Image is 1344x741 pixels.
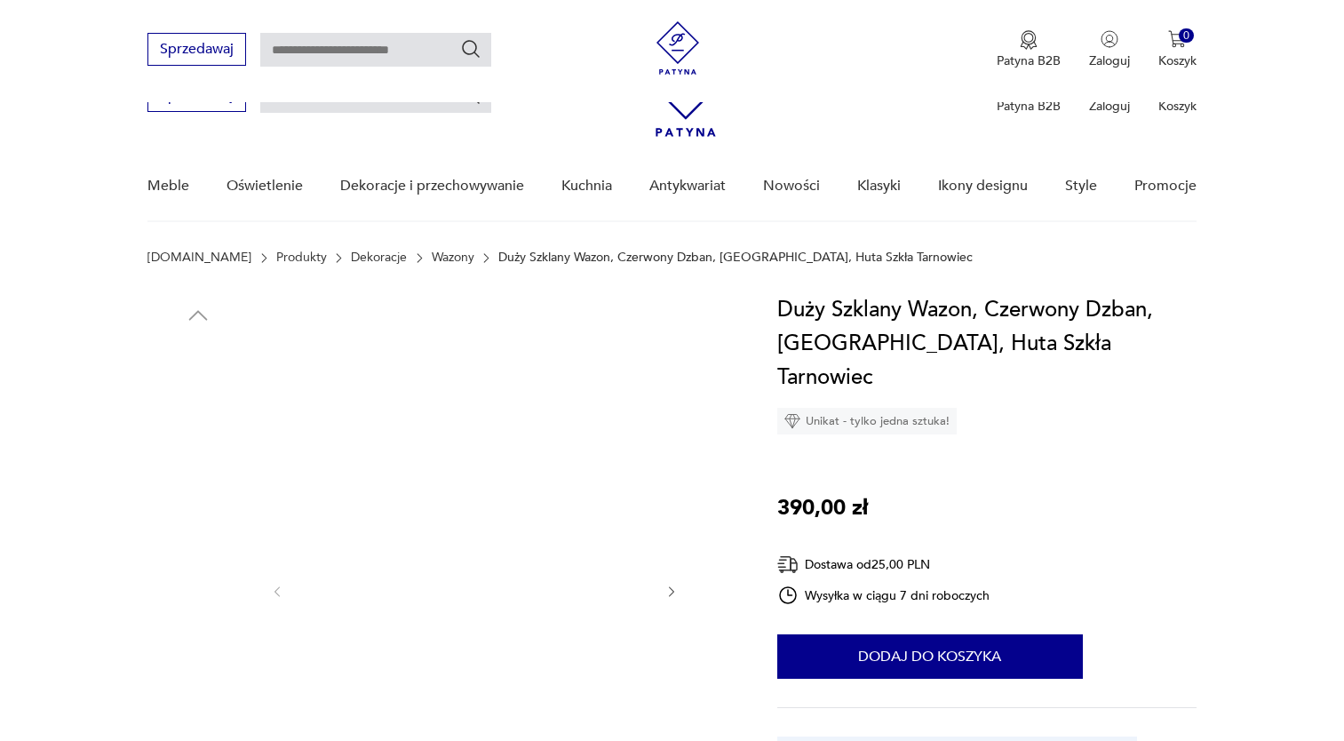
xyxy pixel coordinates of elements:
a: Promocje [1134,152,1197,220]
a: Wazony [432,251,474,265]
a: Produkty [276,251,327,265]
a: Ikony designu [938,152,1028,220]
button: Zaloguj [1089,30,1130,69]
p: Patyna B2B [997,98,1061,115]
button: Patyna B2B [997,30,1061,69]
div: Unikat - tylko jedna sztuka! [777,408,957,434]
a: Sprzedawaj [147,44,246,57]
h1: Duży Szklany Wazon, Czerwony Dzban, [GEOGRAPHIC_DATA], Huta Szkła Tarnowiec [777,293,1197,394]
a: Klasyki [857,152,901,220]
a: Ikona medaluPatyna B2B [997,30,1061,69]
div: 0 [1179,28,1194,44]
a: Dekoracje i przechowywanie [340,152,524,220]
a: Dekoracje [351,251,407,265]
button: Dodaj do koszyka [777,634,1083,679]
button: 0Koszyk [1158,30,1197,69]
p: Duży Szklany Wazon, Czerwony Dzban, [GEOGRAPHIC_DATA], Huta Szkła Tarnowiec [498,251,973,265]
p: Patyna B2B [997,52,1061,69]
a: Oświetlenie [227,152,303,220]
img: Ikona medalu [1020,30,1038,50]
img: Zdjęcie produktu Duży Szklany Wazon, Czerwony Dzban, Szklana Butla, Huta Szkła Tarnowiec [147,338,249,439]
p: Zaloguj [1089,52,1130,69]
p: 390,00 zł [777,491,868,525]
a: Nowości [763,152,820,220]
img: Zdjęcie produktu Duży Szklany Wazon, Czerwony Dzban, Szklana Butla, Huta Szkła Tarnowiec [147,564,249,665]
img: Ikona koszyka [1168,30,1186,48]
a: [DOMAIN_NAME] [147,251,251,265]
div: Dostawa od 25,00 PLN [777,554,990,576]
div: Wysyłka w ciągu 7 dni roboczych [777,585,990,606]
a: Style [1065,152,1097,220]
img: Ikona diamentu [784,413,800,429]
img: Ikonka użytkownika [1101,30,1118,48]
a: Kuchnia [561,152,612,220]
a: Meble [147,152,189,220]
img: Zdjęcie produktu Duży Szklany Wazon, Czerwony Dzban, Szklana Butla, Huta Szkła Tarnowiec [147,451,249,553]
p: Koszyk [1158,98,1197,115]
img: Ikona dostawy [777,554,799,576]
p: Zaloguj [1089,98,1130,115]
p: Koszyk [1158,52,1197,69]
button: Szukaj [460,38,481,60]
img: Patyna - sklep z meblami i dekoracjami vintage [651,21,704,75]
a: Sprzedawaj [147,91,246,103]
button: Sprzedawaj [147,33,246,66]
a: Antykwariat [649,152,726,220]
